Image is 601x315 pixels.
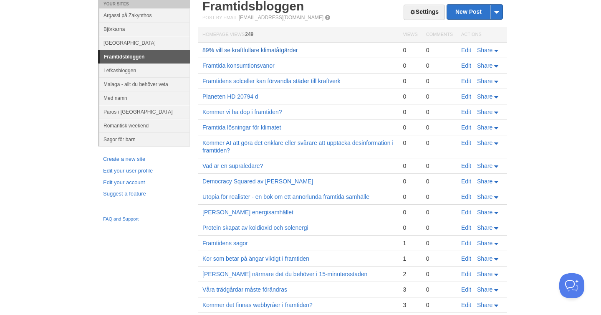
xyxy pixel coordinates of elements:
[100,50,190,64] a: Framtidsbloggen
[477,93,492,100] span: Share
[461,255,471,262] a: Edit
[426,178,453,185] div: 0
[202,15,237,20] span: Post by Email
[202,271,367,277] a: [PERSON_NAME] närmare det du behöver i 15-minutersstaden
[477,224,492,231] span: Share
[403,286,417,293] div: 3
[99,119,190,132] a: Romantisk weekend
[426,108,453,116] div: 0
[447,5,503,19] a: New Post
[461,286,471,293] a: Edit
[202,209,293,216] a: [PERSON_NAME] energisamhället
[403,93,417,100] div: 0
[403,193,417,201] div: 0
[461,178,471,185] a: Edit
[477,140,492,146] span: Share
[461,47,471,53] a: Edit
[403,255,417,262] div: 1
[99,132,190,146] a: Sagor för barn
[99,8,190,22] a: Argassi på Zakynthos
[477,271,492,277] span: Share
[403,46,417,54] div: 0
[403,77,417,85] div: 0
[99,22,190,36] a: Björkarna
[426,162,453,170] div: 0
[457,27,507,43] th: Actions
[103,190,185,198] a: Suggest a feature
[99,64,190,77] a: Lefkasbloggen
[202,255,309,262] a: Kor som betar på ängar viktigt i framtiden
[403,124,417,131] div: 0
[239,15,323,20] a: [EMAIL_ADDRESS][DOMAIN_NAME]
[403,178,417,185] div: 0
[426,224,453,231] div: 0
[461,62,471,69] a: Edit
[202,78,341,84] a: Framtidens solceller kan förvandla städer till kraftverk
[461,93,471,100] a: Edit
[403,270,417,278] div: 2
[461,140,471,146] a: Edit
[399,27,422,43] th: Views
[202,62,275,69] a: Framtida konsumtionsvanor
[477,255,492,262] span: Share
[202,140,394,154] a: Kommer AI att göra det enklare eller svårare att upptäcka desinformation i framtiden?
[103,155,185,164] a: Create a new site
[477,78,492,84] span: Share
[461,209,471,216] a: Edit
[245,31,253,37] span: 249
[403,108,417,116] div: 0
[477,62,492,69] span: Share
[461,124,471,131] a: Edit
[426,46,453,54] div: 0
[461,224,471,231] a: Edit
[426,193,453,201] div: 0
[461,109,471,115] a: Edit
[461,271,471,277] a: Edit
[403,301,417,309] div: 3
[426,77,453,85] div: 0
[202,224,308,231] a: Protein skapat av koldioxid och solenergi
[404,5,445,20] a: Settings
[403,162,417,170] div: 0
[403,62,417,69] div: 0
[403,239,417,247] div: 1
[426,208,453,216] div: 0
[202,178,313,185] a: Democracy Squared av [PERSON_NAME]
[99,91,190,105] a: Med namn
[477,47,492,53] span: Share
[477,209,492,216] span: Share
[202,240,248,246] a: Framtidens sagor
[477,124,492,131] span: Share
[403,224,417,231] div: 0
[103,178,185,187] a: Edit your account
[461,302,471,308] a: Edit
[103,216,185,223] a: FAQ and Support
[426,286,453,293] div: 0
[426,124,453,131] div: 0
[477,240,492,246] span: Share
[202,302,313,308] a: Kommer det finnas webbyråer i framtiden?
[426,270,453,278] div: 0
[559,273,584,298] iframe: Help Scout Beacon - Open
[99,105,190,119] a: Paros i [GEOGRAPHIC_DATA]
[477,302,492,308] span: Share
[477,286,492,293] span: Share
[426,255,453,262] div: 0
[477,109,492,115] span: Share
[403,139,417,147] div: 0
[461,163,471,169] a: Edit
[103,167,185,175] a: Edit your user profile
[202,124,281,131] a: Framtida lösningar för klimatet
[99,36,190,50] a: [GEOGRAPHIC_DATA]
[202,109,282,115] a: Kommer vi ha dop i framtiden?
[477,163,492,169] span: Share
[426,301,453,309] div: 0
[202,163,263,169] a: Vad är en supraledare?
[461,78,471,84] a: Edit
[403,208,417,216] div: 0
[461,240,471,246] a: Edit
[422,27,457,43] th: Comments
[426,239,453,247] div: 0
[99,77,190,91] a: Malaga - allt du behöver veta
[202,193,369,200] a: Utopia för realister - en bok om ett annorlunda framtida samhälle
